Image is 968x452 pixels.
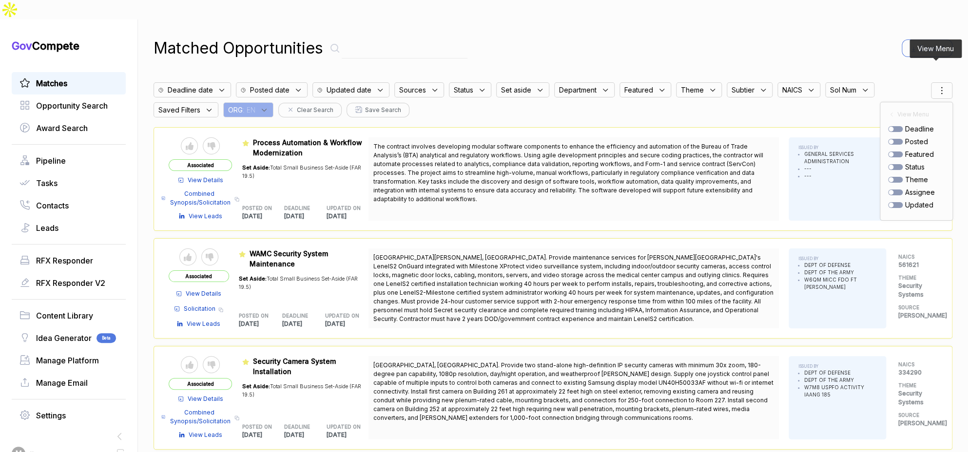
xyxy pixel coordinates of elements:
span: View Details [188,395,223,403]
span: Pipeline [36,155,66,167]
button: Export [902,39,952,57]
a: Tasks [19,177,118,189]
a: Settings [19,410,118,421]
span: posted [905,136,928,147]
li: DEPT OF DEFENSE [804,262,876,269]
span: [GEOGRAPHIC_DATA][PERSON_NAME], [GEOGRAPHIC_DATA]. Provide maintenance services for [PERSON_NAME]... [373,254,774,322]
span: Posted date [250,85,290,95]
span: Award Search [36,122,88,134]
h5: UPDATED ON [327,423,353,431]
h1: Matched Opportunities [154,37,323,60]
span: The contract involves developing modular software components to enhance the efficiency and automa... [373,143,763,203]
h1: Compete [12,39,126,53]
span: Sources [399,85,426,95]
span: Department [559,85,597,95]
p: 561621 [898,261,937,269]
a: Leads [19,222,118,234]
span: View Details [186,289,221,298]
h5: ISSUED BY [798,145,876,151]
h5: SOURCE [898,304,937,311]
a: RFX Responder [19,255,118,266]
h5: UPDATED ON [327,205,353,212]
li: --- [804,165,876,172]
span: Clear Search [297,106,333,114]
li: --- [804,172,876,180]
p: [PERSON_NAME] [898,311,937,320]
span: Manage Platform [36,355,99,366]
span: Featured [624,85,653,95]
span: Associated [169,270,229,282]
p: 334290 [898,368,937,377]
h5: ISSUED BY [798,256,876,262]
a: Award Search [19,122,118,134]
h5: DEADLINE [284,205,311,212]
span: Sol Num [830,85,856,95]
span: Security Camera System Installation [253,357,336,376]
span: featured [905,149,934,159]
h5: ISSUED BY [798,363,876,369]
a: Matches [19,77,118,89]
span: Tasks [36,177,58,189]
a: Manage Email [19,377,118,389]
p: [DATE] [239,320,282,328]
a: Opportunity Search [19,100,118,112]
span: Associated [169,378,232,390]
a: Content Library [19,310,118,321]
span: Content Library [36,310,93,321]
li: DEPT OF THE ARMY [804,377,876,384]
h5: POSTED ON [242,423,269,431]
span: [GEOGRAPHIC_DATA], [GEOGRAPHIC_DATA]. Provide two stand-alone high-definition IP security cameras... [373,361,774,421]
a: Idea GeneratorBeta [19,332,118,344]
a: Manage Platform [19,355,118,366]
button: Clear Search [278,103,342,117]
p: Security Systems [898,282,937,299]
a: Combined Synopsis/Solicitation [161,408,232,426]
p: [DATE] [327,431,369,439]
span: Idea Generator [36,332,92,344]
h5: DEADLINE [284,423,311,431]
h5: THEME [898,382,937,389]
span: View Leads [189,212,222,221]
a: Combined Synopsis/Solicitation [161,189,232,207]
span: Status [454,85,473,95]
span: Updated date [327,85,371,95]
h5: POSTED ON [239,312,267,320]
span: Deadline date [168,85,213,95]
span: Solicitation [184,304,215,313]
span: status [905,162,925,172]
p: [PERSON_NAME] [898,419,937,428]
p: [DATE] [284,212,327,221]
span: Save Search [365,106,401,114]
span: Theme [681,85,704,95]
span: Gov [12,39,32,52]
span: Opportunity Search [36,100,108,112]
span: Combined Synopsis/Solicitation [169,408,232,426]
p: Security Systems [898,389,937,407]
span: Set Aside: [242,383,270,390]
p: [DATE] [284,431,327,439]
span: theme [905,174,928,185]
p: [DATE] [282,320,326,328]
span: Matches [36,77,67,89]
span: View Details [188,176,223,185]
span: NAICS [782,85,802,95]
span: Leads [36,222,58,234]
p: [DATE] [242,431,285,439]
span: ORG [228,105,243,115]
span: deadline [905,124,934,134]
span: Saved Filters [158,105,200,115]
h5: POSTED ON [242,205,269,212]
li: DEPT OF THE ARMY [804,269,876,276]
span: Process Automation & Workflow Modernization [253,138,362,157]
span: assignee [905,187,935,197]
a: RFX Responder V2 [19,277,118,289]
span: Beta [97,333,116,343]
span: Total Small Business Set-Aside (FAR 19.5) [242,383,361,398]
h5: DEADLINE [282,312,310,320]
a: Contacts [19,200,118,211]
p: [DATE] [242,212,285,221]
span: Settings [36,410,66,421]
span: View Menu [897,110,929,119]
a: Pipeline [19,155,118,167]
span: updated [905,200,933,210]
